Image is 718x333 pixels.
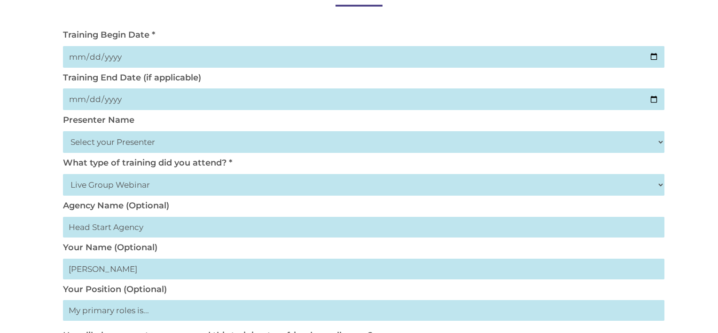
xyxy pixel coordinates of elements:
input: Head Start Agency [63,217,664,238]
label: Agency Name (Optional) [63,200,169,211]
label: Training Begin Date * [63,30,155,40]
label: Training End Date (if applicable) [63,72,201,83]
label: Your Name (Optional) [63,242,157,253]
input: My primary roles is... [63,300,664,321]
input: First Last [63,259,664,279]
label: Presenter Name [63,115,134,125]
label: What type of training did you attend? * [63,158,232,168]
label: Your Position (Optional) [63,284,167,294]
